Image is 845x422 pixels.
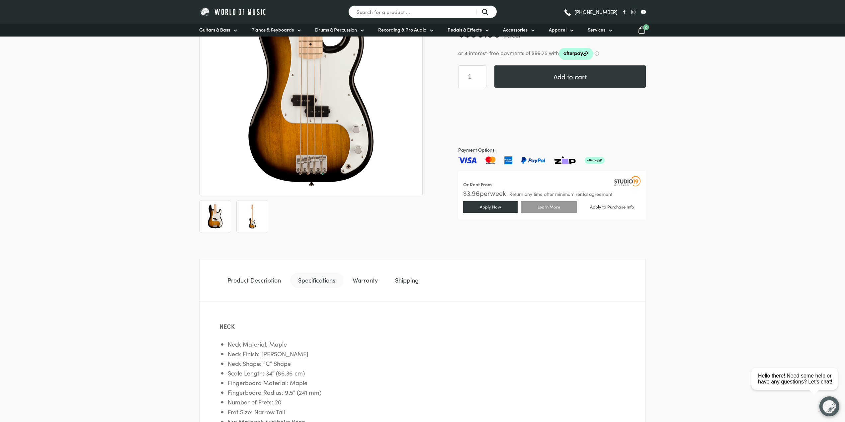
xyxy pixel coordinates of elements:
[563,7,618,17] a: [PHONE_NUMBER]
[315,26,357,33] span: Drums & Percussion
[521,201,577,213] a: Learn More
[228,349,533,359] li: Neck Finish: [PERSON_NAME]
[463,181,492,188] div: Or Rent From
[219,322,235,330] strong: NECK
[228,378,533,387] li: Fingerboard Material: Maple
[199,26,230,33] span: Guitars & Bass
[228,387,533,397] li: Fingerboard Radius: 9.5″ (241 mm)
[574,9,618,14] span: [PHONE_NUMBER]
[203,204,227,229] img: Squier Sonic Precision Bass Maple Fingerboard 2-Colour Sunburst Front
[228,359,533,368] li: Neck Shape: “C” Shape
[509,192,612,196] span: Return any time after minimum rental agreement
[345,273,386,288] a: Warranty
[588,26,605,33] span: Services
[463,201,518,213] a: Apply Now
[463,188,480,198] span: $ 3.96
[458,65,486,88] input: Product quantity
[480,188,506,198] span: per week
[387,273,427,288] a: Shipping
[494,65,646,88] button: Add to cart
[614,176,641,186] img: Studio19 Rentals
[251,26,294,33] span: Pianos & Keyboards
[228,368,533,378] li: Scale Length: 34″ (86.36 cm)
[199,7,267,17] img: World of Music
[228,397,533,407] li: Number of Frets: 20
[549,26,566,33] span: Apparel
[228,339,533,349] li: Neck Material: Maple
[458,156,605,164] img: Pay with Master card, Visa, American Express and Paypal
[219,273,289,288] a: Product Description
[240,204,265,229] img: Squier Sonic Precision Bass Maple Fingerboard 2-Colour Sunburst Full
[348,5,497,18] input: Search for a product ...
[448,26,482,33] span: Pedals & Effects
[458,146,646,154] span: Payment Options:
[228,407,533,417] li: Fret Size: Narrow Tall
[458,96,646,138] iframe: PayPal
[503,26,528,33] span: Accessories
[643,24,649,30] span: 0
[749,349,845,422] iframe: Chat with our support team
[580,202,644,212] a: Apply to Purchase Info
[378,26,426,33] span: Recording & Pro Audio
[290,273,343,288] a: Specifications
